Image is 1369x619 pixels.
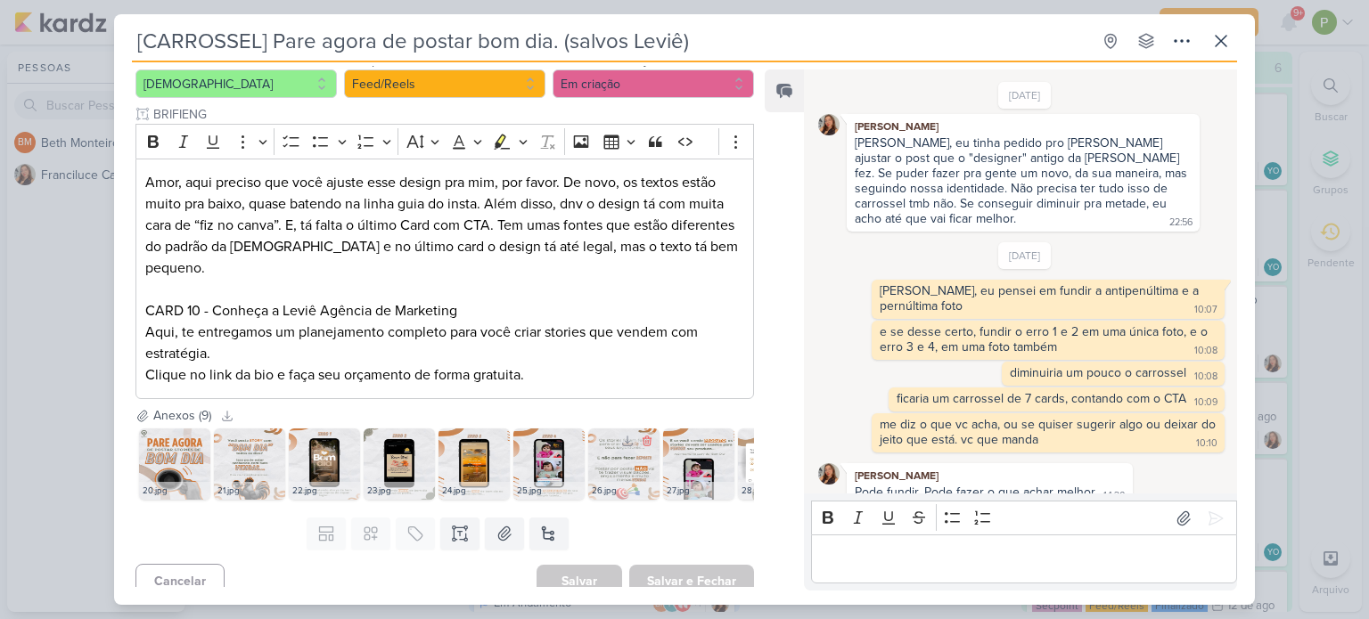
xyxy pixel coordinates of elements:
div: [PERSON_NAME], eu pensei em fundir a antipenúltima e a pernúltima foto [880,283,1202,314]
div: [PERSON_NAME] [850,118,1196,135]
div: 10:10 [1196,436,1217,451]
div: [PERSON_NAME], eu tinha pedido pro [PERSON_NAME] ajustar o post que o "designer" antigo da [PERSO... [855,135,1191,226]
div: Editor toolbar [135,124,754,159]
div: Editor editing area: main [135,159,754,400]
div: ficaria um carrossel de 7 cards, contando com o CTA [897,391,1186,406]
img: V7UQ5msBqNM8w6TkLy8ElsHykZ9DuAOvGFpkiiPX.jpg [738,428,809,500]
div: 28.jpg [738,482,809,500]
div: 22.jpg [289,482,360,500]
img: qkGt66cXlrJCuv1lLBS6JCAiJwGn9m3QIdU88Osi.jpg [364,428,435,500]
div: Pode fundir. Pode fazer o que achar melhor [855,485,1095,500]
div: 10:07 [1194,303,1217,317]
p: Clique no link da bio e faça seu orçamento de forma gratuita. [145,364,744,386]
input: Texto sem título [150,105,754,124]
div: 10:08 [1194,344,1217,358]
div: me diz o que vc acha, ou se quiser sugerir algo ou deixar do jeito que está. vc que manda [880,417,1219,447]
div: 10:09 [1194,395,1217,410]
div: [PERSON_NAME] [850,467,1129,485]
img: ocGEimpRzC3vEWILfPh4C4dbCIzdK7mEWNB33foh.jpg [289,428,360,500]
img: Franciluce Carvalho [818,114,840,135]
div: Editor toolbar [811,501,1237,535]
img: Franciluce Carvalho [818,463,840,485]
img: ECh6RUtXCJ5mHjfGFqEqTn7ocwVGi9llgoLGSPkc.jpg [588,428,660,500]
div: diminuiria um pouco o carrossel [1010,365,1186,380]
div: Editor editing area: main [811,534,1237,583]
button: Em criação [553,69,754,98]
div: 23.jpg [364,482,435,500]
button: Feed/Reels [344,69,545,98]
img: WRmtCmooQFDyZGZAh9j7tQVhHbeKoxvYgqgpHuea.jpg [214,428,285,500]
div: 21.jpg [214,482,285,500]
div: 24.jpg [439,482,510,500]
div: 27.jpg [663,482,734,500]
div: 22:56 [1169,216,1193,230]
img: KCvHUXoM9CCLRm5B2aqFDpNqwpeJcaCIvx0ZPcwL.jpg [439,428,510,500]
img: l56RPChL7B0PKxDFH5747HCqmHAa8lVxwqmNz7kQ.jpg [663,428,734,500]
div: 10:08 [1194,370,1217,384]
button: [DEMOGRAPHIC_DATA] [135,69,337,98]
p: Aqui, te entregamos um planejamento completo para você criar stories que vendem com estratégia. [145,322,744,364]
div: 26.jpg [588,482,660,500]
div: e se desse certo, fundir o erro 1 e 2 em uma única foto, e o erro 3 e 4, em uma foto também [880,324,1211,354]
img: lQnVVU5uIRuxXJyv06UEpKwEoCVXQQaW4iMIp7hT.jpg [513,428,585,500]
div: 25.jpg [513,482,585,500]
div: 14:30 [1103,489,1126,503]
img: 4ZKiTvpAfaPDDPe2szhzVHd8CjAxCzJnbhqFoxUM.jpg [139,428,210,500]
p: Amor, aqui preciso que você ajuste esse design pra mim, por favor. De novo, os textos estão muito... [145,172,744,322]
div: Anexos (9) [153,406,211,425]
button: Cancelar [135,564,225,599]
div: 20.jpg [139,482,210,500]
input: Kard Sem Título [132,25,1091,57]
